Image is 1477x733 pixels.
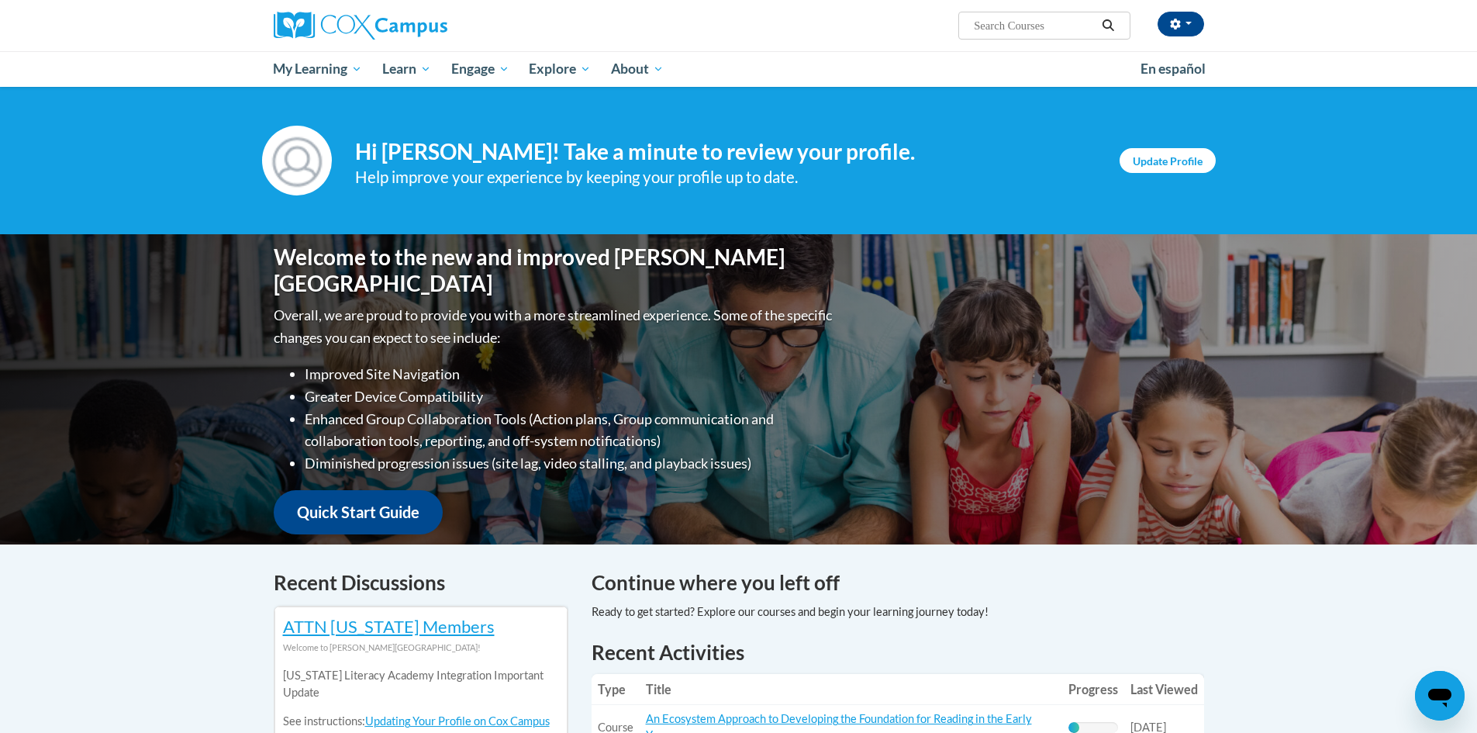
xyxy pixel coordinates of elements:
[972,16,1096,35] input: Search Courses
[305,452,836,475] li: Diminished progression issues (site lag, video stalling, and playback issues)
[365,714,550,728] a: Updating Your Profile on Cox Campus
[1062,674,1124,705] th: Progress
[592,638,1204,666] h1: Recent Activities
[283,639,559,656] div: Welcome to [PERSON_NAME][GEOGRAPHIC_DATA]!
[283,667,559,701] p: [US_STATE] Literacy Academy Integration Important Update
[264,51,373,87] a: My Learning
[1141,61,1206,77] span: En español
[355,139,1096,165] h4: Hi [PERSON_NAME]! Take a minute to review your profile.
[1120,148,1216,173] a: Update Profile
[529,60,591,78] span: Explore
[592,568,1204,598] h4: Continue where you left off
[601,51,674,87] a: About
[382,60,431,78] span: Learn
[355,164,1096,190] div: Help improve your experience by keeping your profile up to date.
[441,51,519,87] a: Engage
[273,60,362,78] span: My Learning
[451,60,509,78] span: Engage
[283,616,495,637] a: ATTN [US_STATE] Members
[592,674,640,705] th: Type
[611,60,664,78] span: About
[274,12,568,40] a: Cox Campus
[1068,722,1079,733] div: Progress, %
[1130,53,1216,85] a: En español
[305,363,836,386] li: Improved Site Navigation
[1158,12,1204,36] button: Account Settings
[372,51,441,87] a: Learn
[640,674,1062,705] th: Title
[1415,671,1465,721] iframe: Button to launch messaging window
[274,244,836,296] h1: Welcome to the new and improved [PERSON_NAME][GEOGRAPHIC_DATA]
[305,408,836,453] li: Enhanced Group Collaboration Tools (Action plans, Group communication and collaboration tools, re...
[262,126,332,195] img: Profile Image
[274,304,836,349] p: Overall, we are proud to provide you with a more streamlined experience. Some of the specific cha...
[1124,674,1204,705] th: Last Viewed
[274,490,443,534] a: Quick Start Guide
[274,12,447,40] img: Cox Campus
[274,568,568,598] h4: Recent Discussions
[305,386,836,408] li: Greater Device Compatibility
[1096,16,1120,35] button: Search
[519,51,601,87] a: Explore
[250,51,1227,87] div: Main menu
[283,713,559,730] p: See instructions:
